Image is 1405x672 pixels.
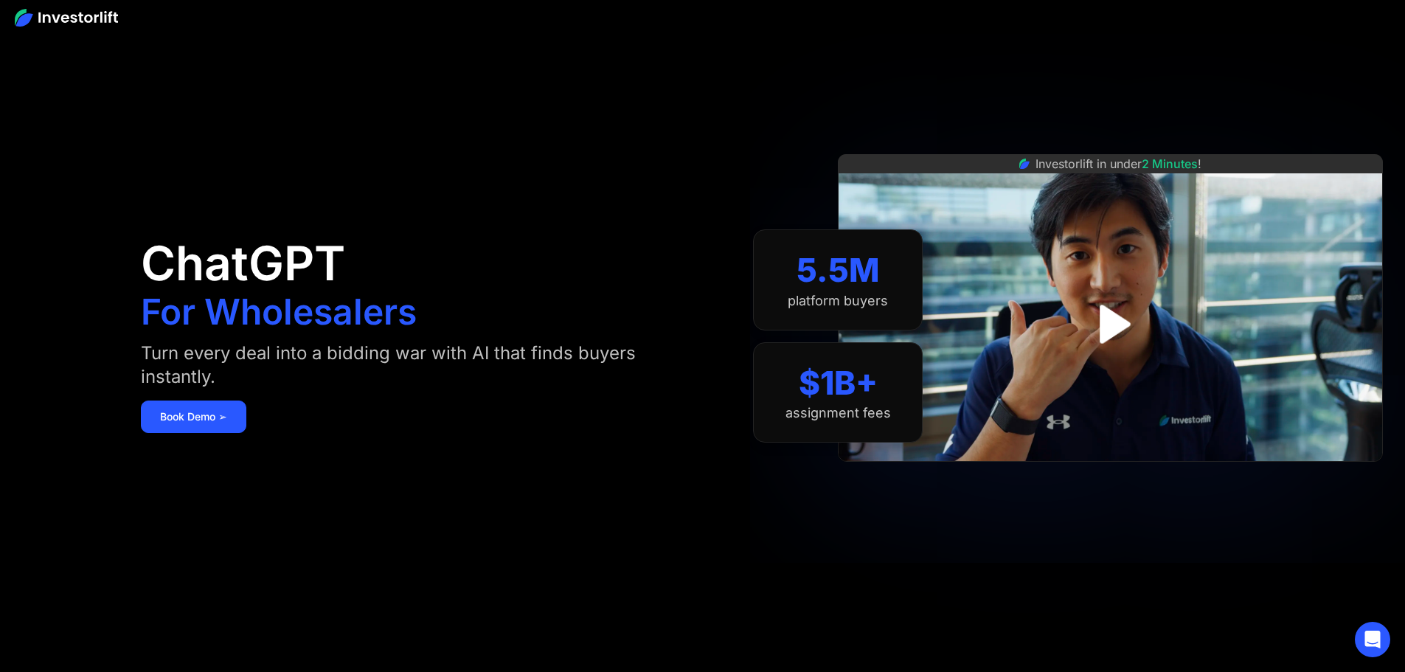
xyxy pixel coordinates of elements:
[788,293,888,309] div: platform buyers
[1035,155,1201,173] div: Investorlift in under !
[141,240,345,287] h1: ChatGPT
[1142,156,1198,171] span: 2 Minutes
[1078,291,1143,357] a: open lightbox
[141,342,673,389] div: Turn every deal into a bidding war with AI that finds buyers instantly.
[799,364,878,403] div: $1B+
[1355,622,1390,657] div: Open Intercom Messenger
[141,401,246,433] a: Book Demo ➢
[797,251,880,290] div: 5.5M
[141,294,417,330] h1: For Wholesalers
[1000,469,1221,487] iframe: Customer reviews powered by Trustpilot
[785,405,891,421] div: assignment fees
